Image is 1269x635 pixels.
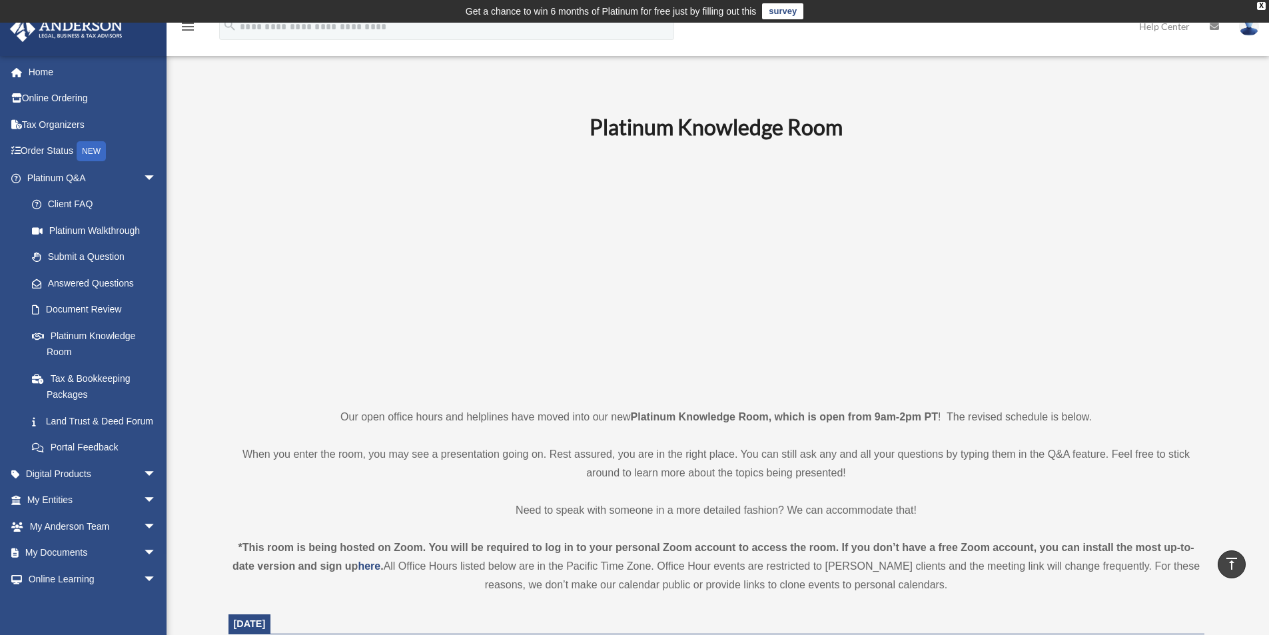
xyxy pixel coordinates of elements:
[9,460,177,487] a: Digital Productsarrow_drop_down
[19,322,170,365] a: Platinum Knowledge Room
[143,540,170,567] span: arrow_drop_down
[19,408,177,434] a: Land Trust & Deed Forum
[1224,556,1240,572] i: vertical_align_top
[143,460,170,488] span: arrow_drop_down
[19,244,177,271] a: Submit a Question
[1239,17,1259,36] img: User Pic
[228,501,1204,520] p: Need to speak with someone in a more detailed fashion? We can accommodate that!
[9,59,177,85] a: Home
[180,23,196,35] a: menu
[9,487,177,514] a: My Entitiesarrow_drop_down
[228,538,1204,594] div: All Office Hours listed below are in the Pacific Time Zone. Office Hour events are restricted to ...
[9,165,177,191] a: Platinum Q&Aarrow_drop_down
[19,365,177,408] a: Tax & Bookkeeping Packages
[234,618,266,629] span: [DATE]
[19,297,177,323] a: Document Review
[19,270,177,297] a: Answered Questions
[19,434,177,461] a: Portal Feedback
[143,513,170,540] span: arrow_drop_down
[358,560,380,572] a: here
[19,217,177,244] a: Platinum Walkthrough
[143,566,170,593] span: arrow_drop_down
[9,566,177,592] a: Online Learningarrow_drop_down
[516,158,916,383] iframe: 231110_Toby_KnowledgeRoom
[232,542,1194,572] strong: *This room is being hosted on Zoom. You will be required to log in to your personal Zoom account ...
[19,191,177,218] a: Client FAQ
[631,411,938,422] strong: Platinum Knowledge Room, which is open from 9am-2pm PT
[9,138,177,165] a: Order StatusNEW
[466,3,757,19] div: Get a chance to win 6 months of Platinum for free just by filling out this
[143,165,170,192] span: arrow_drop_down
[9,111,177,138] a: Tax Organizers
[9,540,177,566] a: My Documentsarrow_drop_down
[77,141,106,161] div: NEW
[1257,2,1266,10] div: close
[6,16,127,42] img: Anderson Advisors Platinum Portal
[590,114,843,140] b: Platinum Knowledge Room
[9,85,177,112] a: Online Ordering
[762,3,803,19] a: survey
[228,408,1204,426] p: Our open office hours and helplines have moved into our new ! The revised schedule is below.
[222,18,237,33] i: search
[143,487,170,514] span: arrow_drop_down
[180,19,196,35] i: menu
[1218,550,1246,578] a: vertical_align_top
[380,560,383,572] strong: .
[9,513,177,540] a: My Anderson Teamarrow_drop_down
[228,445,1204,482] p: When you enter the room, you may see a presentation going on. Rest assured, you are in the right ...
